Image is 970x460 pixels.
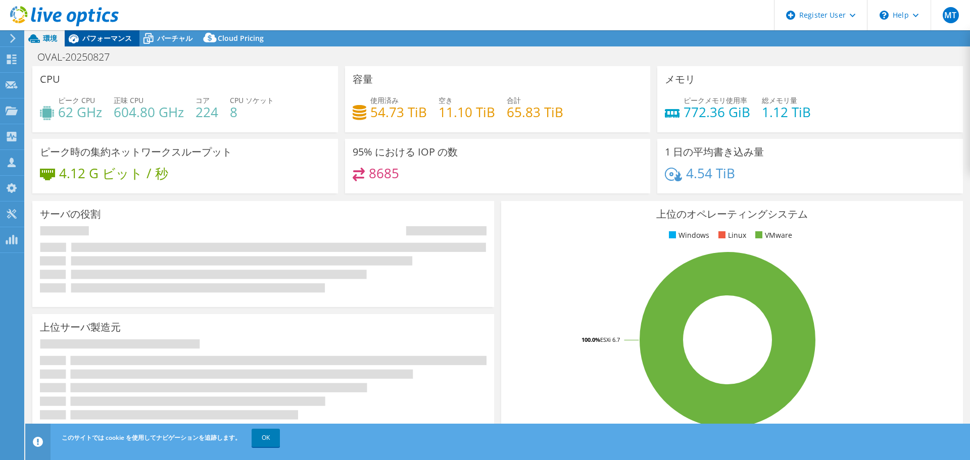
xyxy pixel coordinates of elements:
span: 総メモリ量 [762,95,797,105]
h3: ピーク時の集約ネットワークスループット [40,146,232,158]
h3: 上位サーバ製造元 [40,322,121,333]
span: 環境 [43,33,57,43]
h4: 4.54 TiB [686,168,735,179]
span: コア [196,95,210,105]
h1: OVAL-20250827 [33,52,125,63]
h3: 容量 [353,74,373,85]
span: パフォーマンス [82,33,132,43]
span: 使用済み [370,95,399,105]
h4: 8685 [369,168,399,179]
span: 合計 [507,95,521,105]
h3: 上位のオペレーティングシステム [509,209,955,220]
li: Linux [716,230,746,241]
h4: 772.36 GiB [684,107,750,118]
h4: 54.73 TiB [370,107,427,118]
span: ピーク CPU [58,95,95,105]
span: ピークメモリ使用率 [684,95,747,105]
h3: 1 日の平均書き込み量 [665,146,764,158]
h3: CPU [40,74,60,85]
h4: 8 [230,107,274,118]
h4: 604.80 GHz [114,107,184,118]
tspan: 100.0% [581,336,600,343]
h4: 1.12 TiB [762,107,811,118]
h3: サーバの役割 [40,209,101,220]
span: MT [943,7,959,23]
h3: 95% における IOP の数 [353,146,458,158]
h4: 62 GHz [58,107,102,118]
span: CPU ソケット [230,95,274,105]
h4: 4.12 G ビット / 秒 [59,168,168,179]
span: このサイトでは cookie を使用してナビゲーションを追跡します。 [62,433,241,442]
h4: 224 [196,107,218,118]
span: Cloud Pricing [218,33,264,43]
span: バーチャル [157,33,192,43]
h4: 11.10 TiB [439,107,495,118]
tspan: ESXi 6.7 [600,336,620,343]
h4: 65.83 TiB [507,107,563,118]
li: VMware [753,230,792,241]
svg: \n [880,11,889,20]
span: 空き [439,95,453,105]
li: Windows [666,230,709,241]
a: OK [252,429,280,447]
h3: メモリ [665,74,695,85]
span: 正味 CPU [114,95,143,105]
